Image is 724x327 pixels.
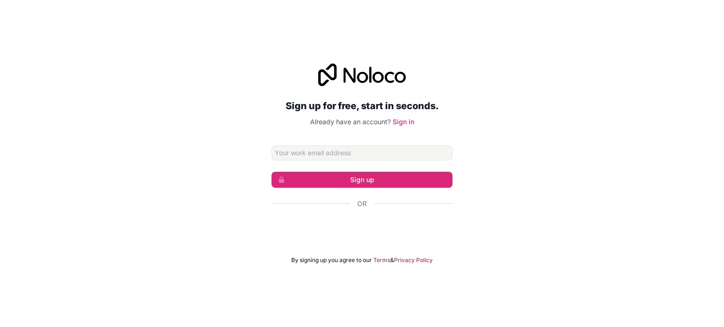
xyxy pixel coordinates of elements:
span: & [390,256,394,264]
span: Already have an account? [310,118,391,126]
a: Terms [373,256,390,264]
span: Or [357,199,367,208]
input: Email address [271,145,452,160]
span: By signing up you agree to our [291,256,372,264]
a: Sign in [393,118,414,126]
a: Privacy Policy [394,256,433,264]
h2: Sign up for free, start in seconds. [271,97,452,114]
button: Sign up [271,172,452,188]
